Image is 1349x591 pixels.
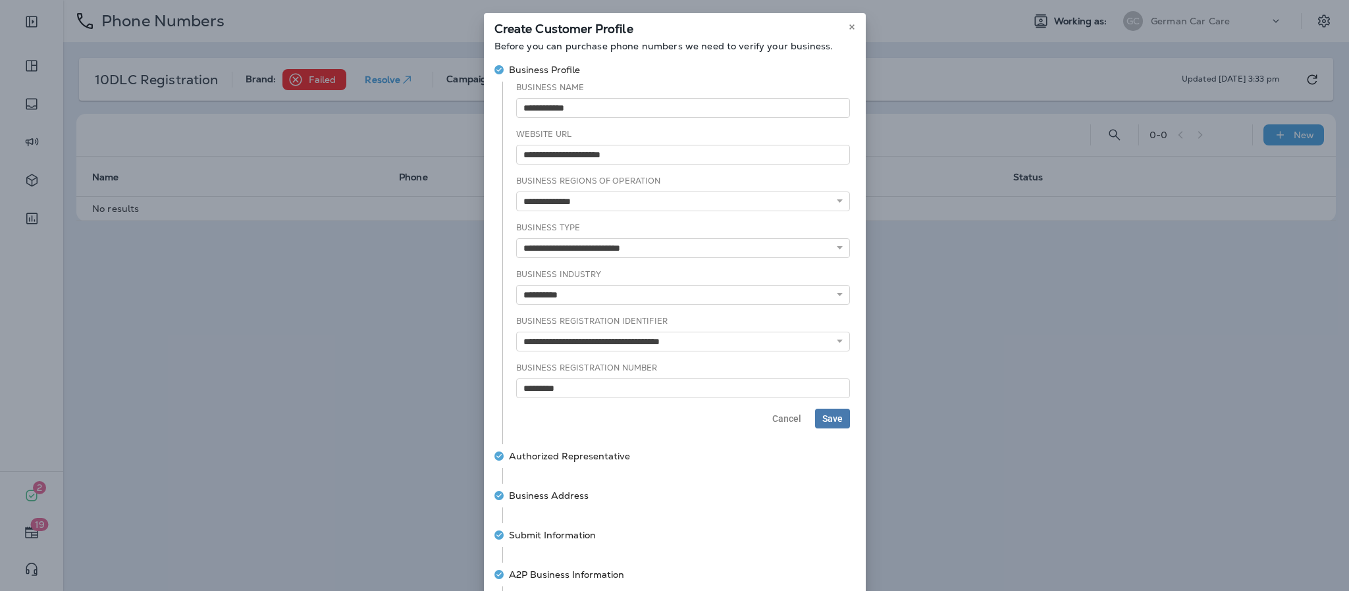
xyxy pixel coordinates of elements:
[516,82,585,93] label: Business Name
[772,414,801,423] span: Cancel
[516,316,668,326] label: Business Registration Identifier
[765,409,808,428] button: Cancel
[516,269,601,280] label: Business Industry
[516,129,572,140] label: Website URL
[484,13,866,41] div: Create Customer Profile
[489,518,860,552] button: Submit Information
[516,222,581,233] label: Business Type
[494,41,855,51] p: Before you can purchase phone numbers we need to verify your business.
[489,478,860,513] button: Business Address
[509,568,624,581] span: A2P Business Information
[509,528,596,542] span: Submit Information
[509,489,589,502] span: Business Address
[815,409,850,428] button: Save
[509,450,630,463] span: Authorized Representative
[516,176,661,186] label: Business Regions of Operation
[489,53,860,87] button: Business Profile
[509,63,580,76] span: Business Profile
[489,439,860,473] button: Authorized Representative
[516,363,658,373] label: Business Registration Number
[822,414,843,423] span: Save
